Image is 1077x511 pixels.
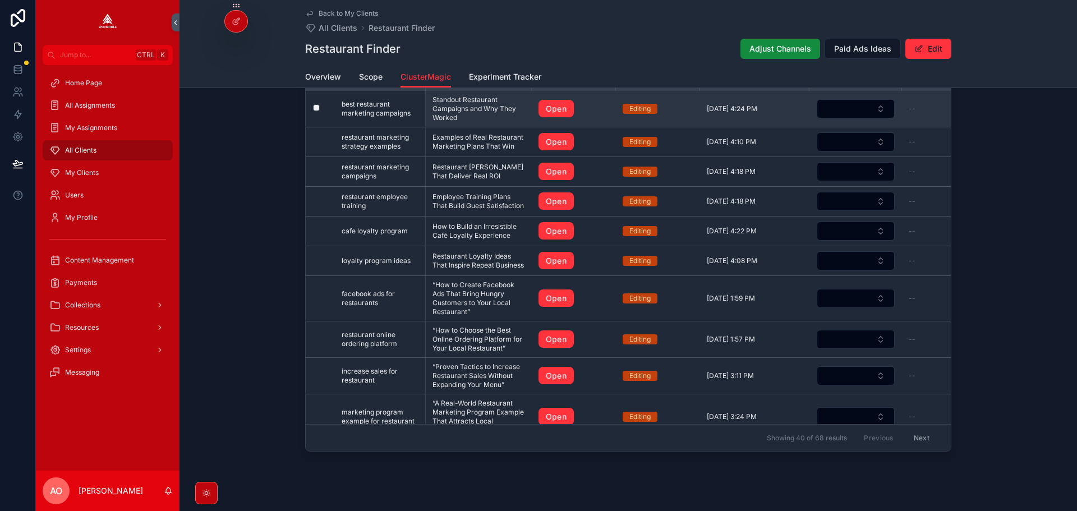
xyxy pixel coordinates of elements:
a: [DATE] 4:18 PM [707,197,803,206]
a: -- [909,137,985,146]
span: [DATE] 3:11 PM [707,371,754,380]
span: Messaging [65,368,99,377]
div: Editing [629,167,651,177]
button: Select Button [817,289,895,308]
a: All Clients [43,140,173,160]
a: Editing [623,167,693,177]
a: marketing program example for restaurant [342,408,418,426]
a: -- [909,256,985,265]
span: Scope [359,71,383,82]
button: Select Button [817,251,895,270]
a: Select Button [816,162,895,182]
a: Open [538,163,609,181]
button: Select Button [817,222,895,241]
span: “How to Create Facebook Ads That Bring Hungry Customers to Your Local Restaurant” [432,280,525,316]
div: Editing [629,334,651,344]
a: Overview [305,67,341,89]
a: Collections [43,295,173,315]
span: cafe loyalty program [342,227,408,236]
a: Open [538,289,574,307]
a: Editing [623,293,693,303]
a: restaurant employee training [342,192,418,210]
span: ClusterMagic [401,71,451,82]
div: Editing [629,293,651,303]
span: Ctrl [136,49,156,61]
span: Adjust Channels [749,43,811,54]
span: Paid Ads Ideas [834,43,891,54]
a: Select Button [816,221,895,241]
a: Users [43,185,173,205]
a: Editing [623,226,693,236]
a: Open [538,367,574,385]
div: Editing [629,256,651,266]
a: Select Button [816,366,895,386]
span: [DATE] 4:24 PM [707,104,757,113]
a: restaurant online ordering platform [342,330,418,348]
a: [DATE] 4:18 PM [707,167,803,176]
a: best restaurant marketing campaigns [342,100,418,118]
a: How to Build an Irresistible Café Loyalty Experience [432,222,525,240]
button: Paid Ads Ideas [825,39,901,59]
a: Open [538,222,574,240]
span: Settings [65,346,91,355]
a: increase sales for restaurant [342,367,418,385]
span: [DATE] 4:08 PM [707,256,757,265]
a: My Clients [43,163,173,183]
span: [DATE] 4:10 PM [707,137,756,146]
a: Editing [623,371,693,381]
a: Open [538,330,609,348]
a: Open [538,163,574,181]
a: Select Button [816,99,895,119]
h1: Restaurant Finder [305,41,401,57]
span: K [158,50,167,59]
a: [DATE] 1:59 PM [707,294,803,303]
a: Content Management [43,250,173,270]
a: Open [538,330,574,348]
a: -- [909,294,985,303]
a: Open [538,192,609,210]
a: Settings [43,340,173,360]
a: Open [538,222,609,240]
a: Open [538,133,574,151]
span: -- [909,256,915,265]
span: Restaurant Loyalty Ideas That Inspire Repeat Business [432,252,525,270]
a: restaurant marketing campaigns [342,163,418,181]
span: “A Real-World Restaurant Marketing Program Example That Attracts Local Customers” [432,399,525,435]
a: -- [909,371,985,380]
a: “Proven Tactics to Increase Restaurant Sales Without Expanding Your Menu” [432,362,525,389]
a: [DATE] 4:24 PM [707,104,803,113]
a: loyalty program ideas [342,256,418,265]
a: Resources [43,317,173,338]
span: All Assignments [65,101,115,110]
button: Adjust Channels [740,39,820,59]
span: -- [909,294,915,303]
a: Restaurant [PERSON_NAME] That Deliver Real ROI [432,163,525,181]
a: Select Button [816,407,895,427]
a: My Assignments [43,118,173,138]
a: Examples of Real Restaurant Marketing Plans That Win [432,133,525,151]
span: AO [50,484,62,498]
span: Jump to... [60,50,131,59]
span: -- [909,371,915,380]
a: [DATE] 4:10 PM [707,137,803,146]
a: restaurant marketing strategy examples [342,133,418,151]
a: -- [909,227,985,236]
a: Back to My Clients [305,9,378,18]
a: Open [538,192,574,210]
a: -- [909,412,985,421]
span: [DATE] 1:57 PM [707,335,755,344]
div: Editing [629,226,651,236]
a: Standout Restaurant Campaigns and Why They Worked [432,95,525,122]
a: Open [538,367,609,385]
span: Home Page [65,79,102,88]
span: -- [909,412,915,421]
span: Employee Training Plans That Build Guest Satisfaction [432,192,525,210]
a: My Profile [43,208,173,228]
